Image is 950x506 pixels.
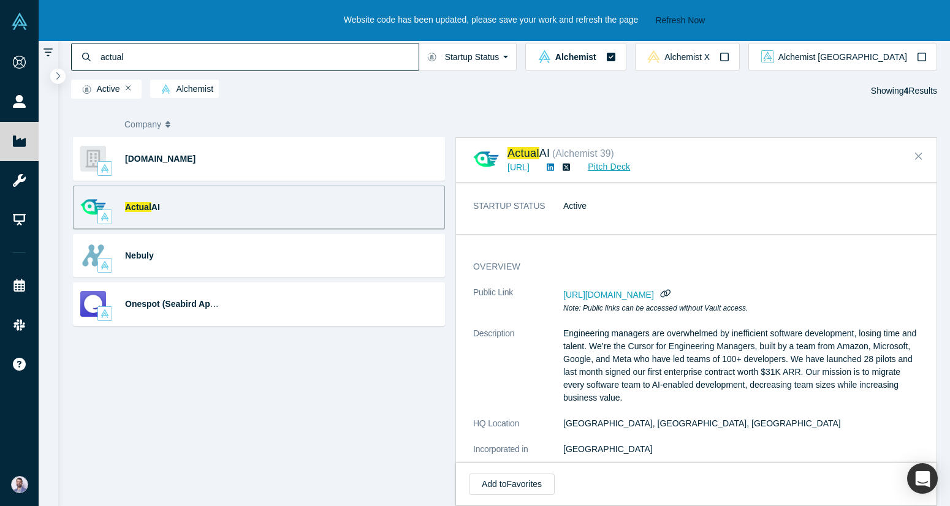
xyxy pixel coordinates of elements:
[635,43,740,71] button: alchemistx Vault LogoAlchemist X
[11,476,28,493] img: Sam Jadali's Account
[11,13,28,30] img: Alchemist Vault Logo
[125,202,151,212] span: Actual
[473,417,563,443] dt: HQ Location
[125,251,154,260] a: Nebuly
[563,327,919,404] p: Engineering managers are overwhelmed by inefficient software development, losing time and talent....
[761,50,774,63] img: alchemist_aj Vault Logo
[156,85,213,94] span: Alchemist
[99,42,419,71] input: Search by company name, class, customer, one-liner or category
[80,146,106,172] img: Network.app's Logo
[101,309,109,318] img: alchemist Vault Logo
[469,474,555,495] button: Add toFavorites
[871,86,937,96] span: Showing Results
[538,50,551,63] img: alchemist Vault Logo
[507,147,539,159] span: Actual
[80,194,106,220] img: Actual AI's Logo
[473,260,902,273] h3: overview
[904,86,909,96] strong: 4
[427,52,436,62] img: Startup status
[555,53,596,61] span: Alchemist
[101,213,109,221] img: alchemist Vault Logo
[77,85,120,94] span: Active
[563,443,919,456] dd: [GEOGRAPHIC_DATA]
[124,111,215,137] button: Company
[80,243,106,268] img: Nebuly's Logo
[125,202,160,212] a: ActualAI
[539,147,550,159] span: AI
[778,53,907,61] span: Alchemist [GEOGRAPHIC_DATA]
[563,290,654,300] span: [URL][DOMAIN_NAME]
[101,164,109,173] img: alchemist Vault Logo
[552,148,614,159] small: ( Alchemist 39 )
[563,304,748,312] em: Note: Public links can be accessed without Vault access.
[507,147,550,159] a: ActualAI
[563,200,919,213] dd: Active
[473,200,563,225] dt: STARTUP STATUS
[574,160,631,174] a: Pitch Deck
[473,327,563,417] dt: Description
[126,84,131,93] button: Remove Filter
[473,443,563,469] dt: Incorporated in
[124,111,161,137] span: Company
[664,53,710,61] span: Alchemist X
[563,417,919,430] dd: [GEOGRAPHIC_DATA], [GEOGRAPHIC_DATA], [GEOGRAPHIC_DATA]
[125,299,243,309] a: Onespot (Seabird Apps, Inc.)
[525,43,626,71] button: alchemist Vault LogoAlchemist
[161,85,170,94] img: alchemist Vault Logo
[125,154,196,164] a: [DOMAIN_NAME]
[910,147,928,167] button: Close
[101,261,109,270] img: alchemist Vault Logo
[473,146,499,172] img: Actual AI's Logo
[647,50,660,63] img: alchemistx Vault Logo
[80,291,106,317] img: Onespot (Seabird Apps, Inc.)'s Logo
[473,286,513,299] span: Public Link
[748,43,937,71] button: alchemist_aj Vault LogoAlchemist [GEOGRAPHIC_DATA]
[507,162,530,172] a: [URL]
[419,43,517,71] button: Startup Status
[151,202,160,212] span: AI
[82,85,91,94] img: Startup status
[651,13,709,28] button: Refresh Now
